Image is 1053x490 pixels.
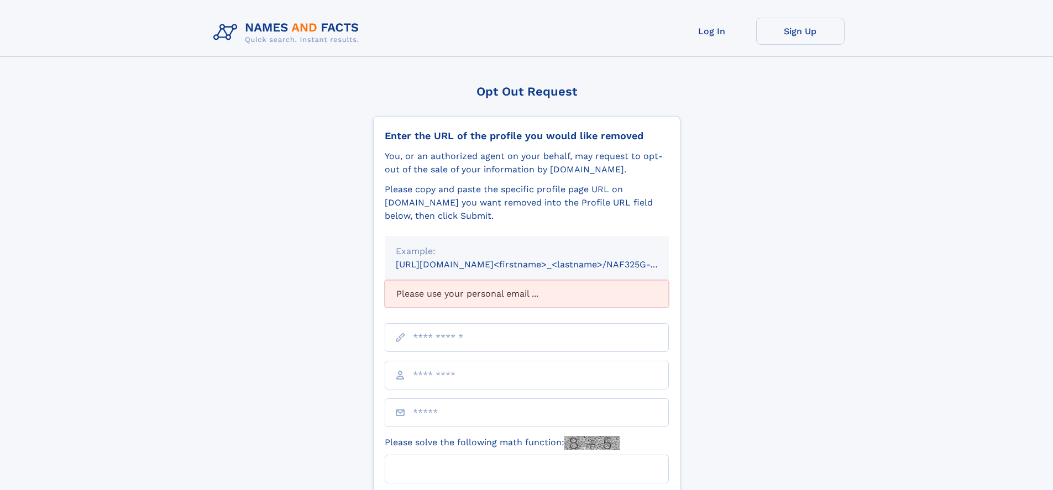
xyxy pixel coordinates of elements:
div: Please use your personal email ... [385,280,669,308]
div: Please copy and paste the specific profile page URL on [DOMAIN_NAME] you want removed into the Pr... [385,183,669,223]
a: Sign Up [756,18,845,45]
small: [URL][DOMAIN_NAME]<firstname>_<lastname>/NAF325G-xxxxxxxx [396,259,690,270]
label: Please solve the following math function: [385,436,620,450]
div: You, or an authorized agent on your behalf, may request to opt-out of the sale of your informatio... [385,150,669,176]
img: Logo Names and Facts [209,18,368,48]
a: Log In [668,18,756,45]
div: Opt Out Request [373,85,680,98]
div: Enter the URL of the profile you would like removed [385,130,669,142]
div: Example: [396,245,658,258]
